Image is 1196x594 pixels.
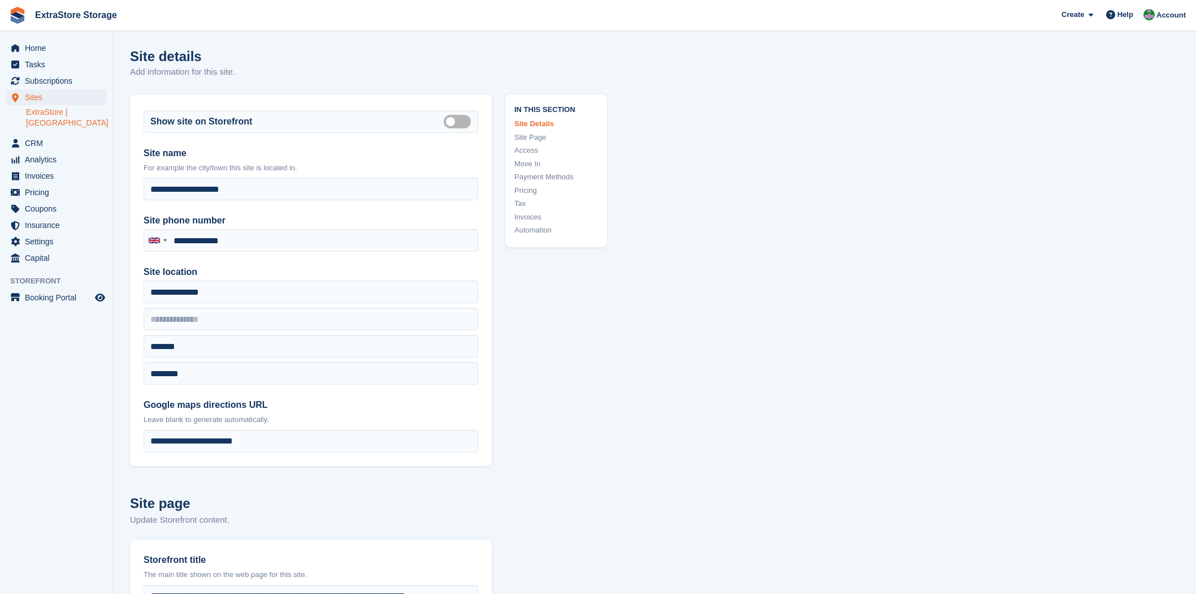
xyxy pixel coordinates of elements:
span: Subscriptions [25,73,93,89]
a: Tax [514,198,598,209]
a: ExtraStore | [GEOGRAPHIC_DATA] [26,107,107,128]
a: Pricing [514,185,598,196]
span: Booking Portal [25,290,93,305]
p: Leave blank to generate automatically. [144,414,478,425]
a: menu [6,152,107,167]
a: menu [6,217,107,233]
span: Storefront [10,276,112,287]
span: Insurance [25,217,93,233]
span: Create [1061,9,1084,20]
div: United Kingdom: +44 [144,230,170,251]
a: menu [6,250,107,266]
span: Settings [25,234,93,249]
label: Site location [144,265,478,279]
p: For example the city/town this site is located in. [144,162,478,174]
a: Preview store [93,291,107,304]
a: menu [6,89,107,105]
label: Storefront title [144,553,478,567]
a: menu [6,201,107,217]
label: Google maps directions URL [144,398,478,412]
label: Site name [144,147,478,160]
a: menu [6,73,107,89]
span: Pricing [25,184,93,200]
label: Site phone number [144,214,478,227]
a: Payment Methods [514,171,598,183]
img: Grant Daniel [1143,9,1155,20]
p: Update Storefront content. [130,514,492,527]
a: Site Details [514,118,598,130]
a: menu [6,290,107,305]
p: The main title shown on the web page for this site. [144,569,478,580]
img: stora-icon-8386f47178a22dfd0bd8f6a31ec36ba5ce8667c1dd55bd0f319d3a0aa187defe.svg [9,7,26,24]
a: Access [514,145,598,156]
h1: Site details [130,49,235,64]
span: Invoices [25,168,93,184]
span: Account [1156,10,1186,21]
p: Add information for this site. [130,66,235,79]
a: Site Page [514,132,598,143]
span: CRM [25,135,93,151]
span: Capital [25,250,93,266]
a: menu [6,168,107,184]
span: Tasks [25,57,93,72]
a: menu [6,234,107,249]
a: ExtraStore Storage [31,6,122,24]
a: menu [6,184,107,200]
label: Is public [444,120,475,122]
span: Coupons [25,201,93,217]
span: Home [25,40,93,56]
span: Sites [25,89,93,105]
label: Show site on Storefront [150,115,252,128]
a: menu [6,57,107,72]
span: Help [1117,9,1133,20]
h2: Site page [130,493,492,514]
a: Move In [514,158,598,170]
a: Invoices [514,212,598,223]
span: Analytics [25,152,93,167]
a: menu [6,40,107,56]
a: menu [6,135,107,151]
a: Automation [514,225,598,236]
span: In this section [514,104,598,114]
